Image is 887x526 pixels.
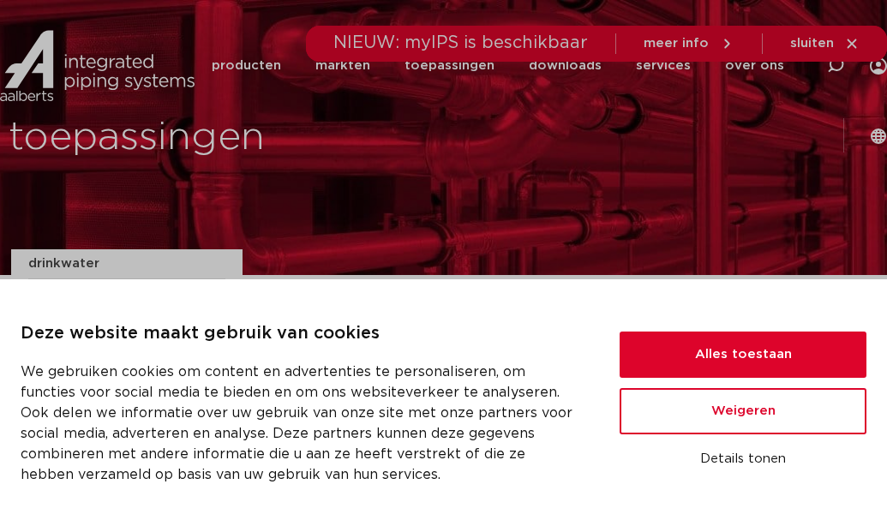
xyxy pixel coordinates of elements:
[790,37,834,50] span: sluiten
[620,388,866,434] button: Weigeren
[620,445,866,474] button: Details tonen
[870,31,887,100] div: my IPS
[529,31,602,100] a: downloads
[725,31,784,100] a: over ons
[620,332,866,378] button: Alles toestaan
[636,31,691,100] a: services
[405,31,494,100] a: toepassingen
[644,36,734,51] a: meer info
[212,31,281,100] a: producten
[28,249,225,279] a: drinkwater
[21,362,578,485] p: We gebruiken cookies om content en advertenties te personaliseren, om functies voor social media ...
[21,320,578,348] p: Deze website maakt gebruik van cookies
[315,31,370,100] a: markten
[790,36,860,51] a: sluiten
[644,37,709,50] span: meer info
[212,31,784,100] nav: Menu
[333,34,588,51] span: NIEUW: myIPS is beschikbaar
